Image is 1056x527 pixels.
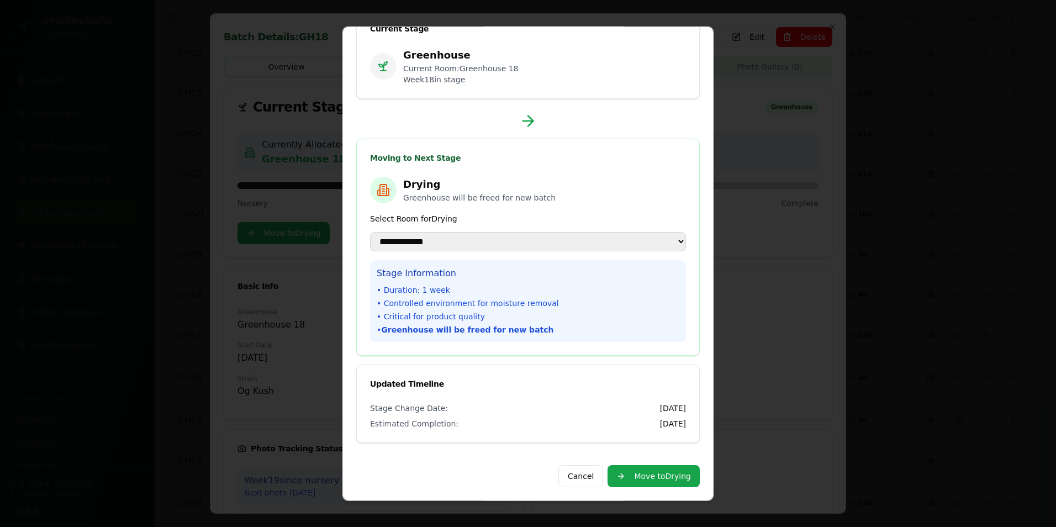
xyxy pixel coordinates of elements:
[403,192,556,203] p: Greenhouse will be freed for new batch
[370,418,458,429] span: Estimated Completion:
[660,418,686,429] span: [DATE]
[377,324,679,335] p: •
[608,465,700,487] button: Move toDrying
[370,378,686,389] div: Updated Timeline
[558,465,603,487] button: Cancel
[403,63,519,74] p: Current Room: Greenhouse 18
[377,267,679,280] h4: Stage Information
[403,48,519,63] p: Greenhouse
[370,403,448,414] span: Stage Change Date:
[377,298,679,309] p: • Controlled environment for moisture removal
[377,284,679,296] p: • Duration: 1 week
[381,325,553,334] strong: Greenhouse will be freed for new batch
[403,177,556,192] p: Drying
[377,311,679,322] p: • Critical for product quality
[370,23,686,34] div: Current Stage
[370,152,686,164] div: Moving to Next Stage
[660,403,686,414] span: [DATE]
[403,74,519,85] p: Week 18 in stage
[370,214,457,223] label: Select Room for Drying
